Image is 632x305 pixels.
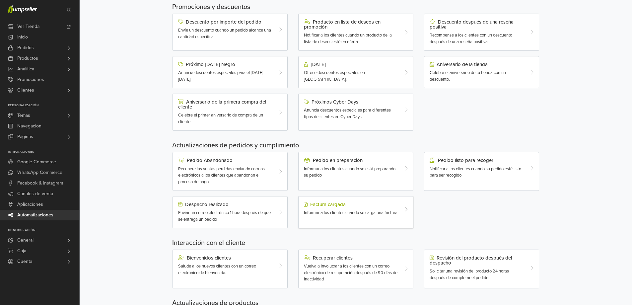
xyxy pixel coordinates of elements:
span: Canales de venta [17,189,53,199]
span: Páginas [17,131,33,142]
div: Aniversario de la primera compra del cliente [178,99,273,110]
div: Descuento por importe del pedido [178,19,273,25]
span: Caja [17,246,26,256]
span: Analítica [17,64,34,74]
div: Aniversario de la tienda [430,62,524,67]
div: Factura cargada [304,202,398,207]
p: Integraciones [8,150,79,154]
div: Producto en lista de deseos en promoción [304,19,398,30]
div: Revisión del producto después del despacho [430,255,524,266]
div: Pedido listo para recoger [430,158,524,163]
div: Pedido en preparación [304,158,398,163]
span: Automatizaciones [17,210,53,220]
span: Ver Tienda [17,21,39,32]
span: Navegacion [17,121,41,131]
span: Anuncia descuentos especiales para el [DATE][DATE]. [178,70,263,82]
span: Celebra el aniversario de tu tienda con un descuento. [430,70,506,82]
h5: Promociones y descuentos [172,3,540,11]
span: Celebre el primer aniversario de compra de un cliente [178,113,263,124]
span: Temas [17,110,30,121]
span: Inicio [17,32,28,42]
span: Pedidos [17,42,34,53]
span: Envíe un descuento cuando un pedido alcance una cantidad específica. [178,28,271,39]
span: Notificar a los clientes cuando un producto de la lista de deseos esté en oferta [304,33,392,44]
span: Solicitar una revisión del producto 24 horas después de completar el pedido [430,268,509,280]
span: Facebook & Instagram [17,178,63,189]
span: Cuenta [17,256,32,267]
div: Próximo [DATE] Negro [178,62,273,67]
div: Próximos Cyber Days [304,99,398,105]
span: Recompense a los clientes con un descuento después de una reseña positiva [430,33,512,44]
span: Productos [17,53,38,64]
div: Pedido Abandonado [178,158,273,163]
span: Clientes [17,85,34,96]
span: Informar a los clientes cuando se está preparando su pedido [304,166,395,178]
h5: Interacción con el cliente [172,239,540,247]
div: [DATE] [304,62,398,67]
span: Google Commerce [17,157,56,167]
span: Enviar un correo electrónico 1 hora después de que se entrega un pedido [178,210,271,222]
div: Descuento después de una reseña positiva [430,19,524,30]
div: Recuperar clientes [304,255,398,261]
span: Recupere las ventas perdidas enviando correos electrónicos a los clientes que abandonan el proces... [178,166,265,185]
span: Ofrece descuentos especiales en [GEOGRAPHIC_DATA]. [304,70,365,82]
span: Informar a los clientes cuando se carga una factura [304,210,397,215]
span: Aplicaciones [17,199,43,210]
span: Notificar a los clientes cuando su pedido esté listo para ser recogido [430,166,521,178]
p: Configuración [8,228,79,232]
span: Anuncia descuentos especiales para diferentes tipos de clientes en Cyber Days. [304,108,391,119]
span: Vuelva a involucrar a los clientes con un correo electrónico de recuperación después de 90 días d... [304,264,397,282]
div: Bienvenidos clientes [178,255,273,261]
div: Despacho realizado [178,202,273,207]
span: WhatsApp Commerce [17,167,62,178]
h5: Actualizaciones de pedidos y cumplimiento [172,141,540,149]
p: Personalización [8,104,79,108]
span: Promociones [17,74,44,85]
span: Salude a los nuevos clientes con un correo electrónico de bienvenida. [178,264,256,275]
span: General [17,235,34,246]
